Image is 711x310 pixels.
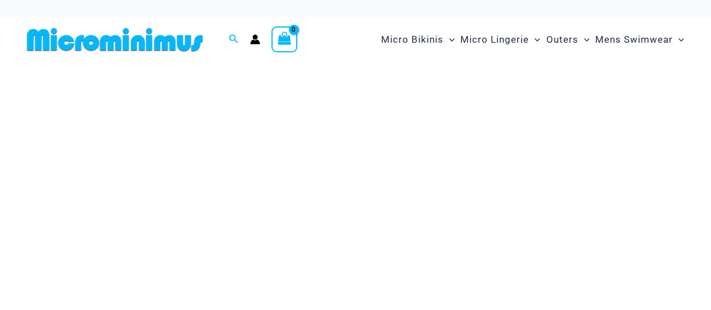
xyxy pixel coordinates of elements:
[544,23,592,57] a: OutersMenu ToggleMenu Toggle
[378,23,458,57] a: Micro BikinisMenu ToggleMenu Toggle
[22,27,207,52] img: MM SHOP LOGO FLAT
[592,23,687,57] a: Mens SwimwearMenu ToggleMenu Toggle
[578,25,590,54] span: Menu Toggle
[271,26,297,52] a: View Shopping Cart, empty
[377,21,689,59] nav: Site Navigation
[529,25,540,54] span: Menu Toggle
[229,33,239,47] a: Search icon link
[595,25,673,54] span: Mens Swimwear
[458,23,543,57] a: Micro LingerieMenu ToggleMenu Toggle
[381,25,443,54] span: Micro Bikinis
[673,25,684,54] span: Menu Toggle
[546,25,578,54] span: Outers
[460,25,529,54] span: Micro Lingerie
[250,34,260,44] a: Account icon link
[443,25,455,54] span: Menu Toggle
